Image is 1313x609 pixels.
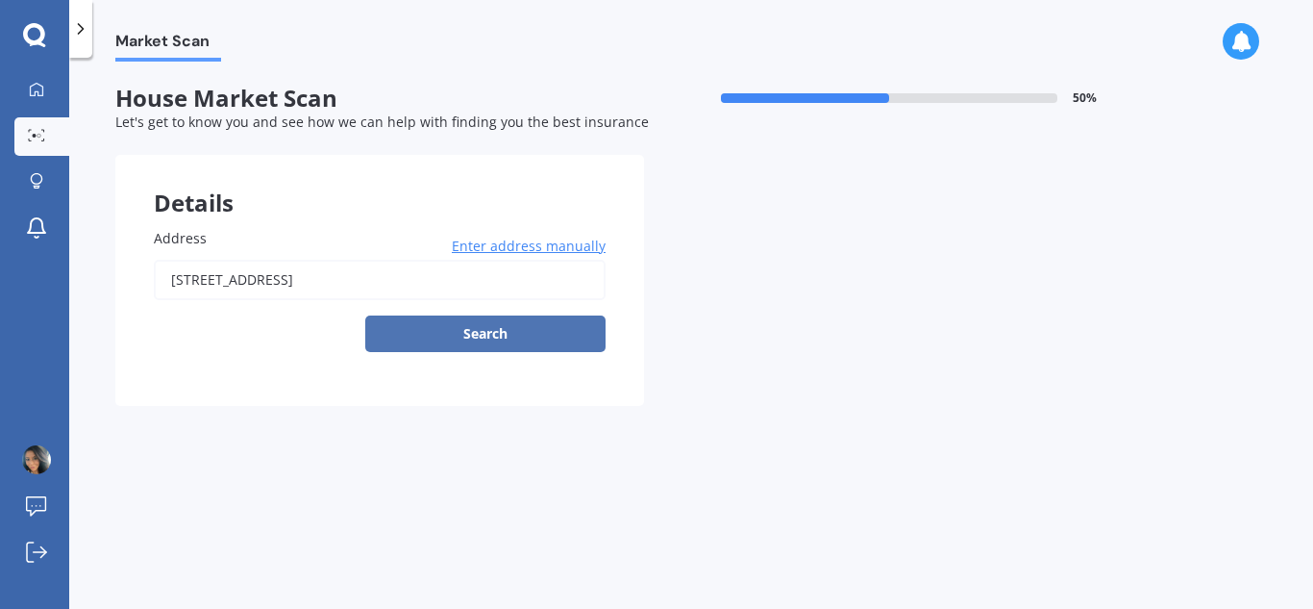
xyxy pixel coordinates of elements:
input: Enter address [154,260,606,300]
span: Let's get to know you and see how we can help with finding you the best insurance [115,113,649,131]
span: Enter address manually [452,237,606,256]
button: Search [365,316,606,352]
span: Address [154,229,207,247]
span: Market Scan [115,32,221,58]
span: 50 % [1073,91,1097,105]
span: House Market Scan [115,85,644,113]
div: Details [115,155,644,213]
img: ACg8ocJNtrn5oJC3hczVnJPgCjW7roKTAMuD4JemNh3uE48e7TKmRe-9=s96-c [22,445,51,474]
